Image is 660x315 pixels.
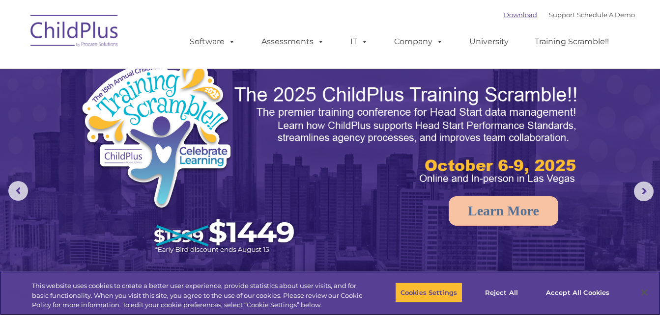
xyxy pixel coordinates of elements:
[137,105,178,112] span: Phone number
[577,11,635,19] a: Schedule A Demo
[549,11,575,19] a: Support
[180,32,245,52] a: Software
[459,32,518,52] a: University
[384,32,453,52] a: Company
[32,281,363,310] div: This website uses cookies to create a better user experience, provide statistics about user visit...
[252,32,334,52] a: Assessments
[449,196,558,226] a: Learn More
[504,11,635,19] font: |
[504,11,537,19] a: Download
[471,282,532,303] button: Reject All
[395,282,462,303] button: Cookies Settings
[137,65,167,72] span: Last name
[525,32,619,52] a: Training Scramble!!
[341,32,378,52] a: IT
[26,8,124,57] img: ChildPlus by Procare Solutions
[633,282,655,303] button: Close
[541,282,615,303] button: Accept All Cookies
